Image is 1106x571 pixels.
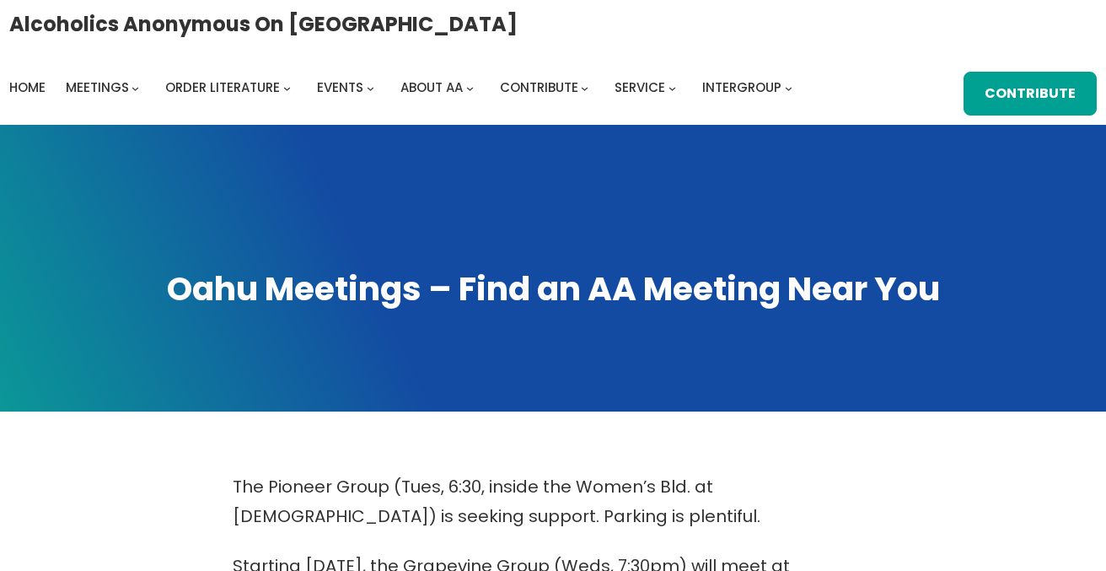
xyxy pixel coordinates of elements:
a: Alcoholics Anonymous on [GEOGRAPHIC_DATA] [9,6,518,42]
span: About AA [400,78,463,96]
a: Intergroup [702,76,781,100]
button: Contribute submenu [581,83,588,91]
a: Meetings [66,76,129,100]
button: About AA submenu [466,83,474,91]
a: Service [615,76,665,100]
span: Intergroup [702,78,781,96]
a: Contribute [500,76,578,100]
nav: Intergroup [9,76,798,100]
span: Contribute [500,78,578,96]
button: Order Literature submenu [283,83,291,91]
a: Contribute [964,72,1098,116]
span: Meetings [66,78,129,96]
p: The Pioneer Group (Tues, 6:30, inside the Women’s Bld. at [DEMOGRAPHIC_DATA]) is seeking support.... [233,472,873,531]
a: Home [9,76,46,100]
h1: Oahu Meetings – Find an AA Meeting Near You [17,267,1089,312]
button: Service submenu [668,83,676,91]
button: Events submenu [367,83,374,91]
span: Home [9,78,46,96]
span: Events [317,78,363,96]
span: Service [615,78,665,96]
a: Events [317,76,363,100]
button: Intergroup submenu [785,83,792,91]
span: Order Literature [165,78,280,96]
a: About AA [400,76,463,100]
button: Meetings submenu [132,83,139,91]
